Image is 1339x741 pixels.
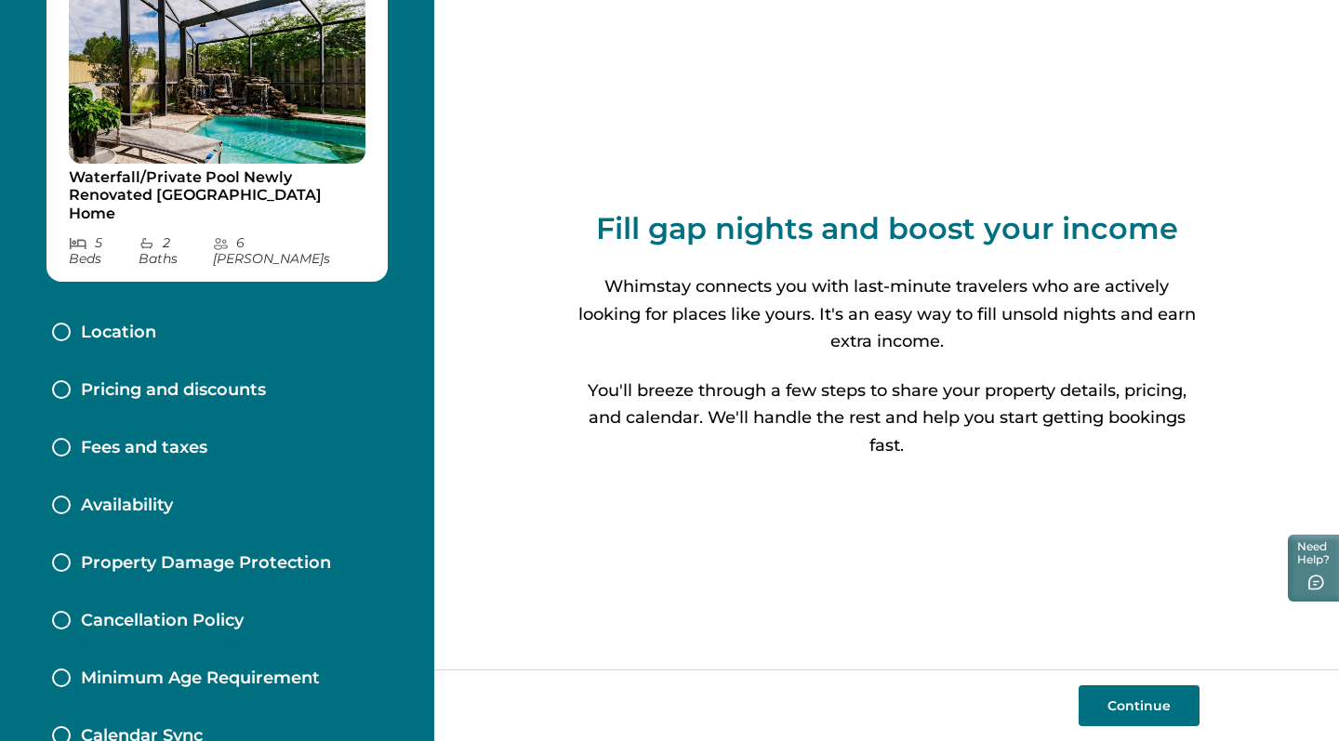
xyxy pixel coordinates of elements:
[596,210,1178,247] p: Fill gap nights and boost your income
[81,438,207,458] p: Fees and taxes
[213,235,366,267] p: 6 [PERSON_NAME] s
[81,380,266,401] p: Pricing and discounts
[69,235,139,267] p: 5 Bed s
[81,323,156,343] p: Location
[81,496,173,516] p: Availability
[81,553,331,574] p: Property Damage Protection
[81,668,320,689] p: Minimum Age Requirement
[1079,685,1200,726] button: Continue
[575,273,1200,355] p: Whimstay connects you with last-minute travelers who are actively looking for places like yours. ...
[81,611,244,631] p: Cancellation Policy
[69,168,365,223] p: Waterfall/Private Pool Newly Renovated [GEOGRAPHIC_DATA] Home
[139,235,212,267] p: 2 Bath s
[575,377,1200,459] p: You'll breeze through a few steps to share your property details, pricing, and calendar. We'll ha...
